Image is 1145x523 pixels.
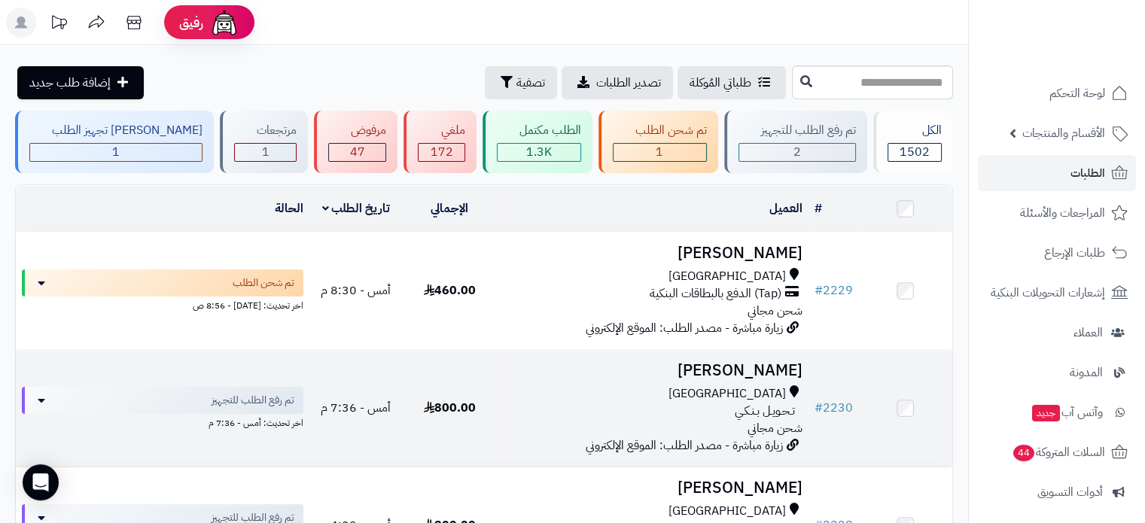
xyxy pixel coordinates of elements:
span: 1502 [900,143,930,161]
img: logo-2.png [1043,42,1131,74]
span: 172 [430,143,452,161]
span: [GEOGRAPHIC_DATA] [668,385,786,403]
a: تم شحن الطلب 1 [595,111,721,173]
span: رفيق [179,14,203,32]
a: الكل1502 [870,111,956,173]
span: الطلبات [1070,163,1105,184]
span: أمس - 7:36 م [321,399,391,417]
a: وآتس آبجديد [978,394,1136,430]
a: [PERSON_NAME] تجهيز الطلب 1 [12,111,217,173]
a: أدوات التسويق [978,474,1136,510]
span: إشعارات التحويلات البنكية [991,282,1105,303]
h3: [PERSON_NAME] [502,362,802,379]
div: 1 [235,144,296,161]
span: (Tap) الدفع بالبطاقات البنكية [650,285,781,303]
a: طلبات الإرجاع [978,235,1136,271]
div: ملغي [418,122,464,139]
a: المدونة [978,354,1136,391]
h3: [PERSON_NAME] [502,479,802,497]
span: العملاء [1073,322,1103,343]
span: [GEOGRAPHIC_DATA] [668,268,786,285]
div: 47 [329,144,385,161]
span: إضافة طلب جديد [29,74,111,92]
div: اخر تحديث: أمس - 7:36 م [22,414,303,430]
span: 460.00 [424,281,476,300]
div: تم شحن الطلب [613,122,707,139]
span: # [815,281,823,300]
div: الطلب مكتمل [497,122,581,139]
span: تم رفع الطلب للتجهيز [212,393,294,408]
a: لوحة التحكم [978,75,1136,111]
a: مرفوض 47 [311,111,400,173]
div: 172 [419,144,464,161]
a: تم رفع الطلب للتجهيز 2 [721,111,870,173]
span: الأقسام والمنتجات [1022,123,1105,144]
a: الطلبات [978,155,1136,191]
div: مرفوض [328,122,386,139]
span: # [815,399,823,417]
a: العميل [769,199,802,217]
a: #2230 [815,399,853,417]
img: ai-face.png [209,8,239,38]
div: الكل [888,122,942,139]
div: [PERSON_NAME] تجهيز الطلب [29,122,203,139]
span: طلبات الإرجاع [1044,242,1105,263]
span: المدونة [1070,362,1103,383]
a: تصدير الطلبات [562,66,673,99]
a: الإجمالي [431,199,468,217]
h3: [PERSON_NAME] [502,245,802,262]
span: 1.3K [526,143,552,161]
span: أدوات التسويق [1037,482,1103,503]
a: طلباتي المُوكلة [678,66,786,99]
span: المراجعات والأسئلة [1020,202,1105,223]
span: طلباتي المُوكلة [690,74,751,92]
a: إشعارات التحويلات البنكية [978,275,1136,311]
span: جديد [1032,405,1060,421]
span: 44 [1013,445,1034,461]
span: تصدير الطلبات [596,74,661,92]
span: السلات المتروكة [1012,442,1105,463]
a: العملاء [978,315,1136,351]
a: إضافة طلب جديد [17,66,144,99]
span: تم شحن الطلب [233,275,294,290]
div: مرتجعات [234,122,297,139]
a: #2229 [815,281,853,300]
span: 1 [112,143,120,161]
a: ملغي 172 [400,111,479,173]
button: تصفية [485,66,557,99]
a: المراجعات والأسئلة [978,195,1136,231]
span: [GEOGRAPHIC_DATA] [668,503,786,520]
span: 1 [262,143,270,161]
span: وآتس آب [1031,402,1103,423]
span: 47 [350,143,365,161]
span: زيارة مباشرة - مصدر الطلب: الموقع الإلكتروني [586,436,783,455]
span: 1 [656,143,663,161]
span: 2 [793,143,801,161]
span: 800.00 [424,399,476,417]
a: السلات المتروكة44 [978,434,1136,470]
a: تحديثات المنصة [40,8,78,41]
span: أمس - 8:30 م [321,281,391,300]
div: Open Intercom Messenger [23,464,59,500]
span: لوحة التحكم [1049,83,1105,104]
span: تصفية [516,74,545,92]
span: شحن مجاني [748,419,802,437]
a: الطلب مكتمل 1.3K [480,111,595,173]
div: 1 [614,144,706,161]
div: اخر تحديث: [DATE] - 8:56 ص [22,296,303,312]
a: تاريخ الطلب [322,199,391,217]
span: شحن مجاني [748,302,802,320]
div: 1278 [498,144,580,161]
div: 2 [739,144,855,161]
a: الحالة [275,199,303,217]
span: زيارة مباشرة - مصدر الطلب: الموقع الإلكتروني [586,319,783,337]
a: مرتجعات 1 [217,111,311,173]
a: # [815,199,822,217]
span: تـحـويـل بـنـكـي [735,403,795,420]
div: تم رفع الطلب للتجهيز [738,122,856,139]
div: 1 [30,144,202,161]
